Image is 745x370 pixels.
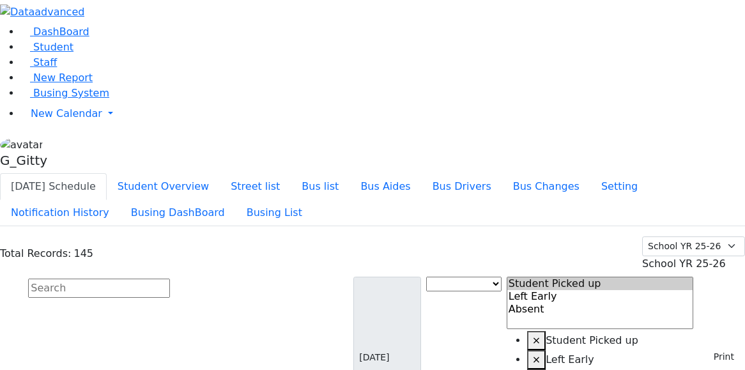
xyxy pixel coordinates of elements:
button: Bus Changes [502,173,590,200]
span: × [532,353,541,366]
a: New Report [20,72,93,84]
a: New Calendar [20,101,745,127]
button: Bus Drivers [422,173,502,200]
span: New Calendar [31,107,102,119]
button: Print [698,347,740,367]
button: Student Overview [107,173,220,200]
li: Left Early [527,350,694,369]
select: Default select example [642,236,745,256]
button: Bus Aides [349,173,421,200]
span: School YR 25-26 [642,258,726,270]
button: Busing DashBoard [120,199,236,226]
span: DashBoard [33,26,89,38]
a: Busing System [20,87,109,99]
button: Remove item [527,331,546,350]
button: Bus list [291,173,349,200]
span: 145 [73,247,93,259]
li: Student Picked up [527,331,694,350]
option: Absent [507,303,693,316]
a: Staff [20,56,57,68]
a: DashBoard [20,26,89,38]
span: × [532,334,541,346]
span: Busing System [33,87,109,99]
option: Left Early [507,290,693,303]
input: Search [28,279,170,298]
span: Student Picked up [546,334,638,346]
span: Left Early [546,353,594,366]
a: Student [20,41,73,53]
button: Street list [220,173,291,200]
span: Student [33,41,73,53]
option: Student Picked up [507,277,693,290]
button: Remove item [527,350,546,369]
span: Staff [33,56,57,68]
span: New Report [33,72,93,84]
button: Busing List [236,199,313,226]
button: Setting [590,173,649,200]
